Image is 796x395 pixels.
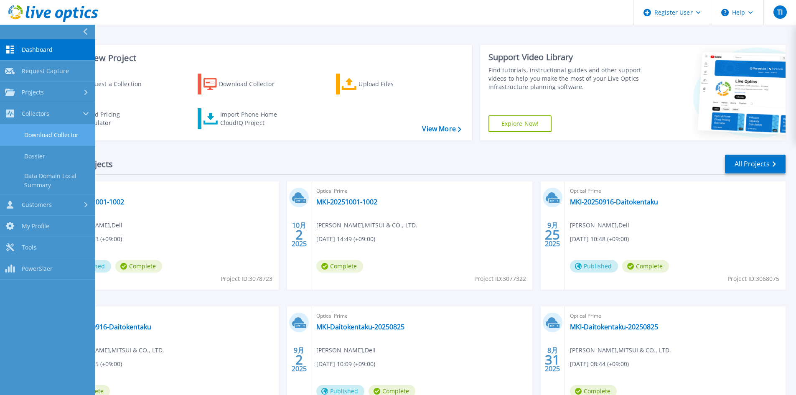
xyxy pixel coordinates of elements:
span: 2 [295,356,303,363]
span: Project ID: 3078723 [221,274,272,283]
div: Upload Files [359,76,425,92]
div: Find tutorials, instructional guides and other support videos to help you make the most of your L... [488,66,644,91]
a: Explore Now! [488,115,552,132]
a: MKI-20251001-1002 [316,198,377,206]
span: Optical Prime [316,186,527,196]
a: Cloud Pricing Calculator [59,108,153,129]
div: Cloud Pricing Calculator [82,110,149,127]
a: MKI-Daitokentaku-20250825 [570,323,658,331]
span: [DATE] 10:48 (+09:00) [570,234,629,244]
a: View More [422,125,461,133]
span: Optical Prime [316,311,527,321]
span: [PERSON_NAME] , MITSUI & CO., LTD. [63,346,164,355]
div: 9月 2025 [291,344,307,375]
div: 8月 2025 [544,344,560,375]
span: Optical Prime [63,311,274,321]
div: 9月 2025 [544,219,560,250]
span: Project ID: 3068075 [727,274,779,283]
span: PowerSizer [22,265,53,273]
div: Download Collector [219,76,286,92]
div: 10月 2025 [291,219,307,250]
span: Optical Prime [63,186,274,196]
a: Upload Files [336,74,429,94]
span: Complete [316,260,363,273]
span: [PERSON_NAME] , MITSUI & CO., LTD. [316,221,417,230]
div: Support Video Library [488,52,644,63]
span: 25 [545,231,560,238]
span: Request Capture [22,67,69,75]
span: Optical Prime [570,311,781,321]
span: Complete [622,260,669,273]
span: Published [570,260,618,273]
span: Complete [115,260,162,273]
span: Customers [22,201,52,209]
span: [PERSON_NAME] , MITSUI & CO., LTD. [570,346,671,355]
a: MKI-20250916-Daitokentaku [63,323,151,331]
span: [DATE] 14:49 (+09:00) [316,234,375,244]
div: Request a Collection [83,76,150,92]
span: Project ID: 3077322 [474,274,526,283]
a: Request a Collection [59,74,153,94]
span: [PERSON_NAME] , Dell [570,221,629,230]
span: Optical Prime [570,186,781,196]
a: Download Collector [198,74,291,94]
span: [DATE] 08:44 (+09:00) [570,359,629,369]
span: Dashboard [22,46,53,54]
span: Tools [22,244,36,251]
span: 2 [295,231,303,238]
a: MKI-Daitokentaku-20250825 [316,323,404,331]
span: 31 [545,356,560,363]
span: Projects [22,89,44,96]
span: TI [777,9,783,15]
span: My Profile [22,222,49,230]
a: All Projects [725,155,786,173]
a: MKI-20250916-Daitokentaku [570,198,658,206]
span: Collectors [22,110,49,117]
div: Import Phone Home CloudIQ Project [220,110,285,127]
span: [DATE] 10:09 (+09:00) [316,359,375,369]
h3: Start a New Project [59,54,461,63]
span: [PERSON_NAME] , Dell [316,346,376,355]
